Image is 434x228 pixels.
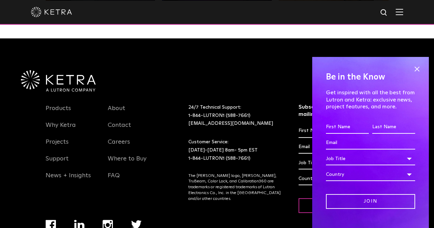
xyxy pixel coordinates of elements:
[188,173,281,202] p: The [PERSON_NAME] logo, [PERSON_NAME], TruBeam, Color Lock, and Calibration360 are trademarks or ...
[326,168,415,181] div: Country
[46,172,91,188] a: News + Insights
[46,104,98,188] div: Navigation Menu
[46,155,69,171] a: Support
[108,121,131,137] a: Contact
[326,121,369,134] input: First Name
[108,138,130,154] a: Careers
[188,156,250,161] a: 1-844-LUTRON1 (588-7661)
[188,138,281,163] p: Customer Service: [DATE]-[DATE] 8am- 5pm EST
[396,9,403,15] img: Hamburger%20Nav.svg
[298,124,341,137] input: First Name
[326,89,415,110] p: Get inspired with all the best from Lutron and Ketra: exclusive news, project features, and more.
[108,172,120,188] a: FAQ
[326,194,415,209] input: Join
[298,156,387,169] div: Job Title
[298,172,387,185] div: Country
[326,71,415,84] h4: Be in the Know
[21,70,96,92] img: Ketra-aLutronCo_White_RGB
[188,104,281,128] p: 24/7 Technical Support:
[46,138,69,154] a: Projects
[108,104,160,188] div: Navigation Menu
[188,113,250,118] a: 1-844-LUTRON1 (588-7661)
[298,141,387,154] input: Email
[188,121,273,126] a: [EMAIL_ADDRESS][DOMAIN_NAME]
[380,9,388,17] img: search icon
[372,121,415,134] input: Last Name
[326,136,415,149] input: Email
[298,104,387,118] h3: Subscribe to [PERSON_NAME]’s mailing list
[326,152,415,165] div: Job Title
[298,198,350,213] input: Join
[108,105,125,120] a: About
[31,7,72,17] img: ketra-logo-2019-white
[46,121,76,137] a: Why Ketra
[46,105,71,120] a: Products
[108,155,146,171] a: Where to Buy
